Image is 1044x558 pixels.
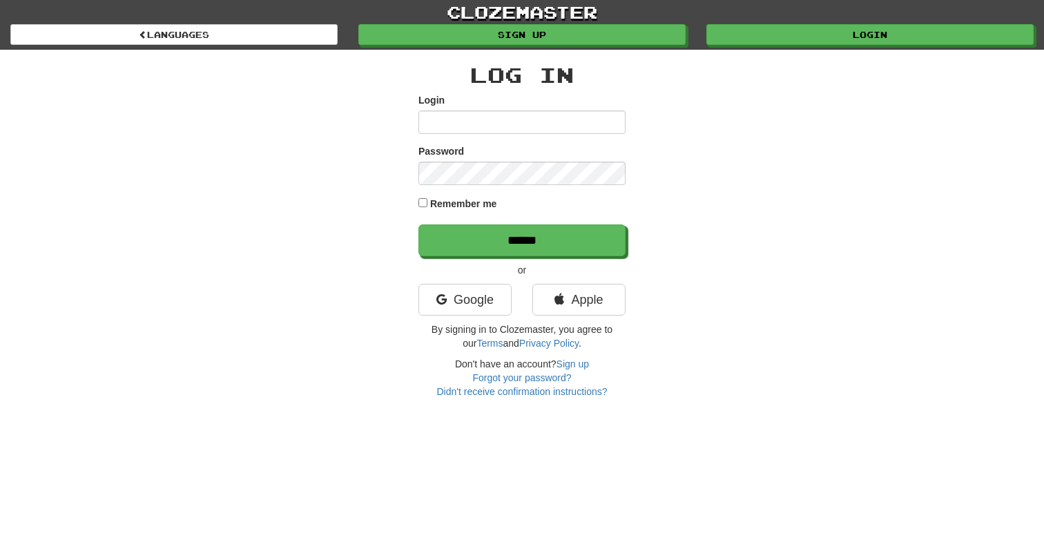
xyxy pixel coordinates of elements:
a: Google [418,284,512,316]
label: Remember me [430,197,497,211]
div: Don't have an account? [418,357,626,398]
a: Apple [532,284,626,316]
label: Password [418,144,464,158]
a: Sign up [358,24,686,45]
a: Login [706,24,1034,45]
h2: Log In [418,64,626,86]
a: Didn't receive confirmation instructions? [436,386,607,397]
a: Forgot your password? [472,372,571,383]
a: Privacy Policy [519,338,579,349]
label: Login [418,93,445,107]
p: By signing in to Clozemaster, you agree to our and . [418,323,626,350]
a: Languages [10,24,338,45]
a: Terms [476,338,503,349]
p: or [418,263,626,277]
a: Sign up [557,358,589,369]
